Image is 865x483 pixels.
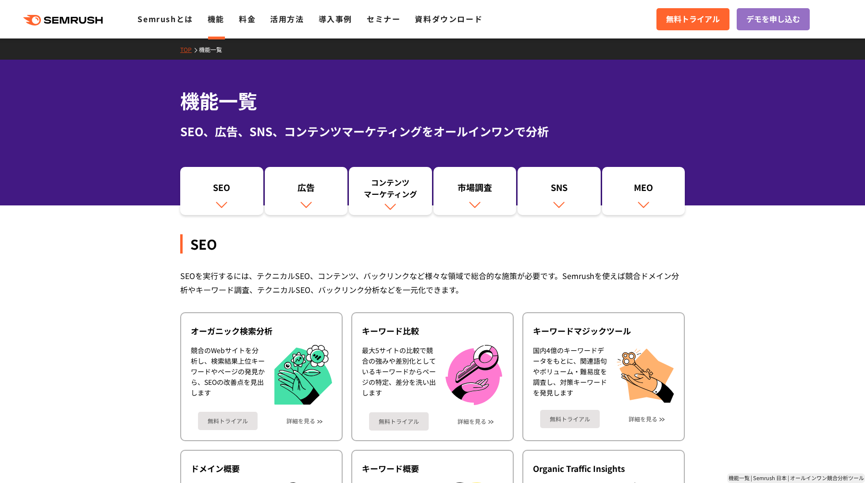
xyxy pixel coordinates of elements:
div: 広告 [270,181,343,198]
div: 市場調査 [438,181,512,198]
a: 料金 [239,13,256,25]
a: 活用方法 [270,13,304,25]
a: セミナー [367,13,400,25]
div: SNS [522,181,596,198]
a: 無料トライアル [540,410,600,428]
div: SEOを実行するには、テクニカルSEO、コンテンツ、バックリンクなど様々な領域で総合的な施策が必要です。Semrushを使えば競合ドメイン分析やキーワード調査、テクニカルSEO、バックリンク分析... [180,269,685,297]
a: SNS [518,167,601,215]
div: オーガニック検索分析 [191,325,332,337]
a: 無料トライアル [656,8,729,30]
div: キーワード概要 [362,463,503,474]
a: MEO [602,167,685,215]
a: 詳細を見る [629,416,657,422]
a: 資料ダウンロード [415,13,482,25]
div: SEO [185,181,259,198]
img: キーワードマジックツール [617,345,674,403]
a: 広告 [265,167,348,215]
div: Organic Traffic Insights [533,463,674,474]
a: デモを申し込む [737,8,810,30]
span: 無料トライアル [666,13,720,25]
span: 機能一覧 | Semrush 日本 | オールインワン競合分析ツール [729,474,864,482]
a: コンテンツマーケティング [349,167,432,215]
a: 無料トライアル [198,412,258,430]
div: キーワード比較 [362,325,503,337]
div: 最大5サイトの比較で競合の強みや差別化としているキーワードからページの特定、差分を洗い出します [362,345,436,405]
a: Semrushとは [137,13,193,25]
div: SEO、広告、SNS、コンテンツマーケティングをオールインワンで分析 [180,123,685,140]
h1: 機能一覧 [180,87,685,115]
a: 無料トライアル [369,412,429,431]
a: 機能一覧 [199,45,229,53]
a: 詳細を見る [457,418,486,425]
img: キーワード比較 [445,345,502,405]
div: 競合のWebサイトを分析し、検索結果上位キーワードやページの発見から、SEOの改善点を見出します [191,345,265,405]
a: 詳細を見る [286,418,315,424]
a: 導入事例 [319,13,352,25]
a: 市場調査 [433,167,517,215]
div: キーワードマジックツール [533,325,674,337]
a: 機能 [208,13,224,25]
a: TOP [180,45,199,53]
a: SEO [180,167,263,215]
img: オーガニック検索分析 [274,345,332,405]
div: ドメイン概要 [191,463,332,474]
div: コンテンツ マーケティング [354,177,427,200]
div: SEO [180,234,685,254]
div: 国内4億のキーワードデータをもとに、関連語句やボリューム・難易度を調査し、対策キーワードを発見します [533,345,607,403]
span: デモを申し込む [746,13,800,25]
div: MEO [607,181,680,198]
